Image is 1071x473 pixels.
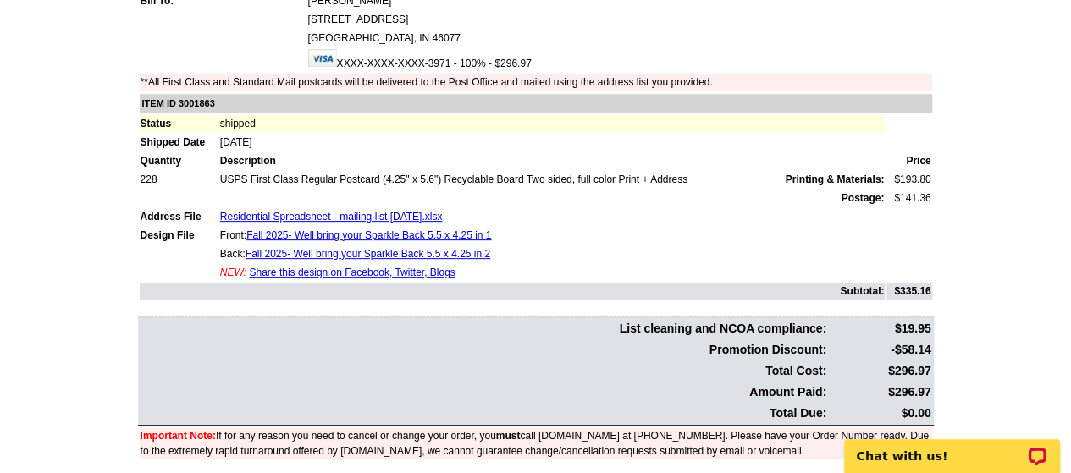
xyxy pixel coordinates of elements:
td: Description [219,152,886,169]
a: Fall 2025- Well bring your Sparkle Back 5.5 x 4.25 in 1 [246,229,491,241]
td: XXXX-XXXX-XXXX-3971 - 100% - $296.97 [307,48,932,72]
td: List cleaning and NCOA compliance: [140,319,828,338]
td: $296.97 [829,382,931,402]
td: $19.95 [829,319,931,338]
td: Subtotal: [140,283,886,300]
td: $193.80 [886,171,931,188]
td: Amount Paid: [140,382,828,402]
td: Price [886,152,931,169]
td: [STREET_ADDRESS] [307,11,932,28]
td: -$58.14 [829,340,931,360]
td: Shipped Date [140,134,218,151]
td: Front: [219,227,886,244]
td: Total Cost: [140,361,828,381]
td: Design File [140,227,218,244]
strong: Postage: [842,192,885,204]
td: shipped [219,115,886,132]
b: must [496,430,521,442]
td: **All First Class and Standard Mail postcards will be delivered to the Post Office and mailed usi... [140,74,932,91]
td: $141.36 [886,190,931,206]
td: [GEOGRAPHIC_DATA], IN 46077 [307,30,932,47]
td: Address File [140,208,218,225]
font: Important Note: [141,430,216,442]
span: Printing & Materials: [786,172,885,187]
span: NEW: [220,267,246,278]
td: Quantity [140,152,218,169]
td: USPS First Class Regular Postcard (4.25" x 5.6") Recyclable Board Two sided, full color Print + A... [219,171,886,188]
td: If for any reason you need to cancel or change your order, you call [DOMAIN_NAME] at [PHONE_NUMBE... [140,427,932,459]
td: Status [140,115,218,132]
a: Fall 2025- Well bring your Sparkle Back 5.5 x 4.25 in 2 [246,248,490,260]
a: Residential Spreadsheet - mailing list [DATE].xlsx [220,211,443,223]
td: Promotion Discount: [140,340,828,360]
td: $296.97 [829,361,931,381]
img: visa.gif [308,49,337,67]
td: $335.16 [886,283,931,300]
td: 228 [140,171,218,188]
td: $0.00 [829,404,931,423]
td: Total Due: [140,404,828,423]
a: Share this design on Facebook, Twitter, Blogs [249,267,455,278]
td: Back: [219,245,886,262]
td: [DATE] [219,134,886,151]
iframe: LiveChat chat widget [833,420,1071,473]
td: ITEM ID 3001863 [140,94,932,113]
